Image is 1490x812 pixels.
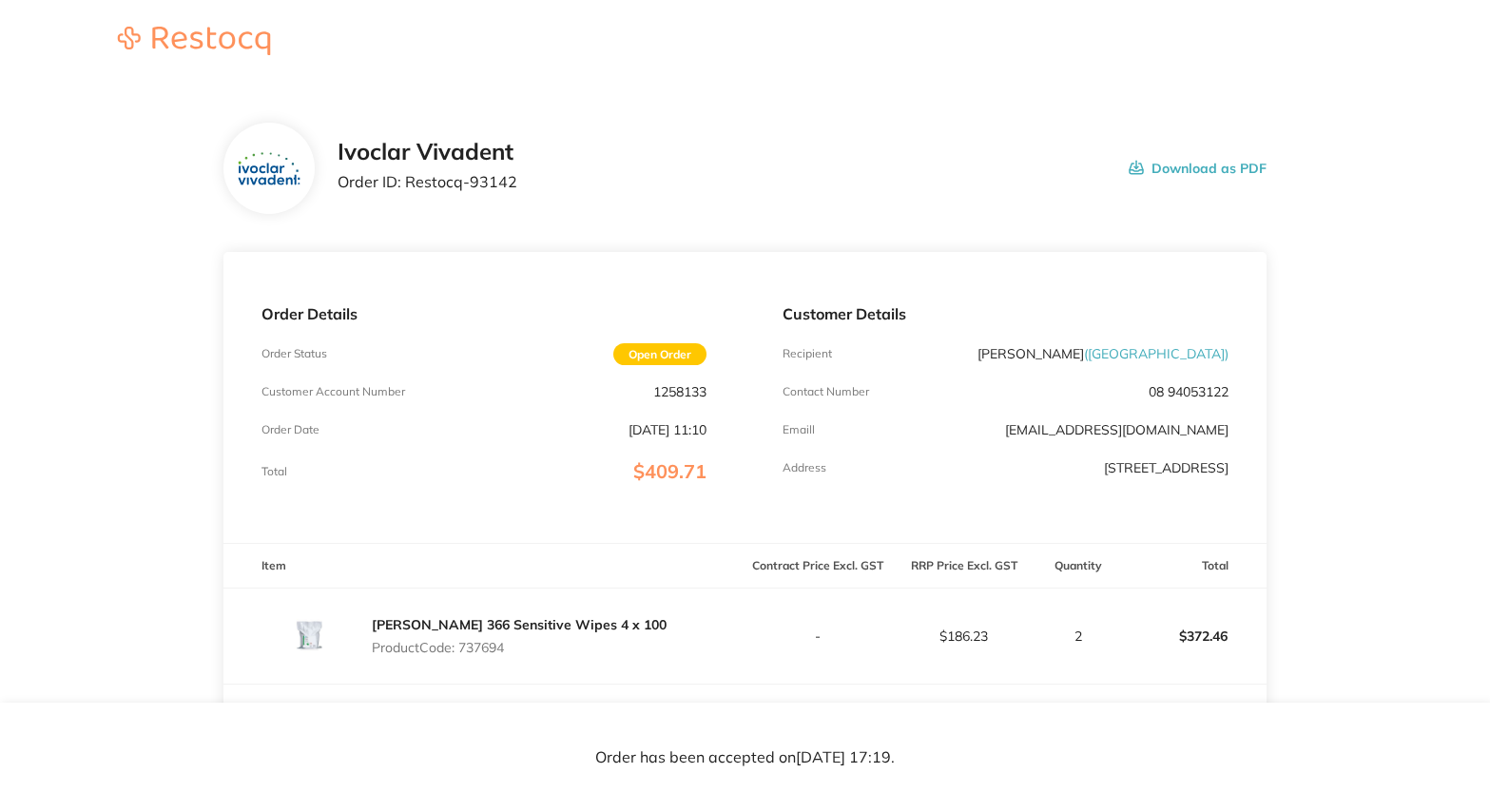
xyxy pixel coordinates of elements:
[261,347,327,360] p: Order Status
[891,544,1037,589] th: RRP Price Excl. GST
[783,305,1228,322] p: Customer Details
[1129,139,1267,198] button: Download as PDF
[745,544,891,589] th: Contract Price Excl. GST
[1121,613,1266,659] p: $372.46
[1084,345,1229,362] span: ( [GEOGRAPHIC_DATA] )
[1037,544,1121,589] th: Quantity
[99,27,289,55] img: Restocq logo
[261,589,357,684] img: MHNqbTY1aQ
[783,347,832,360] p: Recipient
[261,385,405,398] p: Customer Account Number
[338,173,517,190] p: Order ID: Restocq- 93142
[338,139,517,165] h2: Ivoclar Vivadent
[372,640,667,655] p: Product Code: 737694
[1149,384,1229,399] p: 08 94053122
[892,628,1036,644] p: $186.23
[1120,544,1267,589] th: Total
[653,384,706,399] p: 1258133
[977,346,1229,361] p: [PERSON_NAME]
[223,544,745,589] th: Item
[745,628,890,644] p: -
[223,684,745,741] td: Message: -
[1104,460,1229,475] p: [STREET_ADDRESS]
[595,749,895,766] p: Order has been accepted on [DATE] 17:19 .
[238,152,300,185] img: ZTZpajdpOQ
[613,343,706,365] span: Open Order
[629,422,706,437] p: [DATE] 11:10
[372,616,667,633] a: [PERSON_NAME] 366 Sensitive Wipes 4 x 100
[783,423,815,436] p: Emaill
[261,305,706,322] p: Order Details
[633,459,706,483] span: $409.71
[261,465,287,478] p: Total
[783,461,826,474] p: Address
[99,27,289,58] a: Restocq logo
[261,423,319,436] p: Order Date
[1005,421,1229,438] a: [EMAIL_ADDRESS][DOMAIN_NAME]
[783,385,869,398] p: Contact Number
[1038,628,1120,644] p: 2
